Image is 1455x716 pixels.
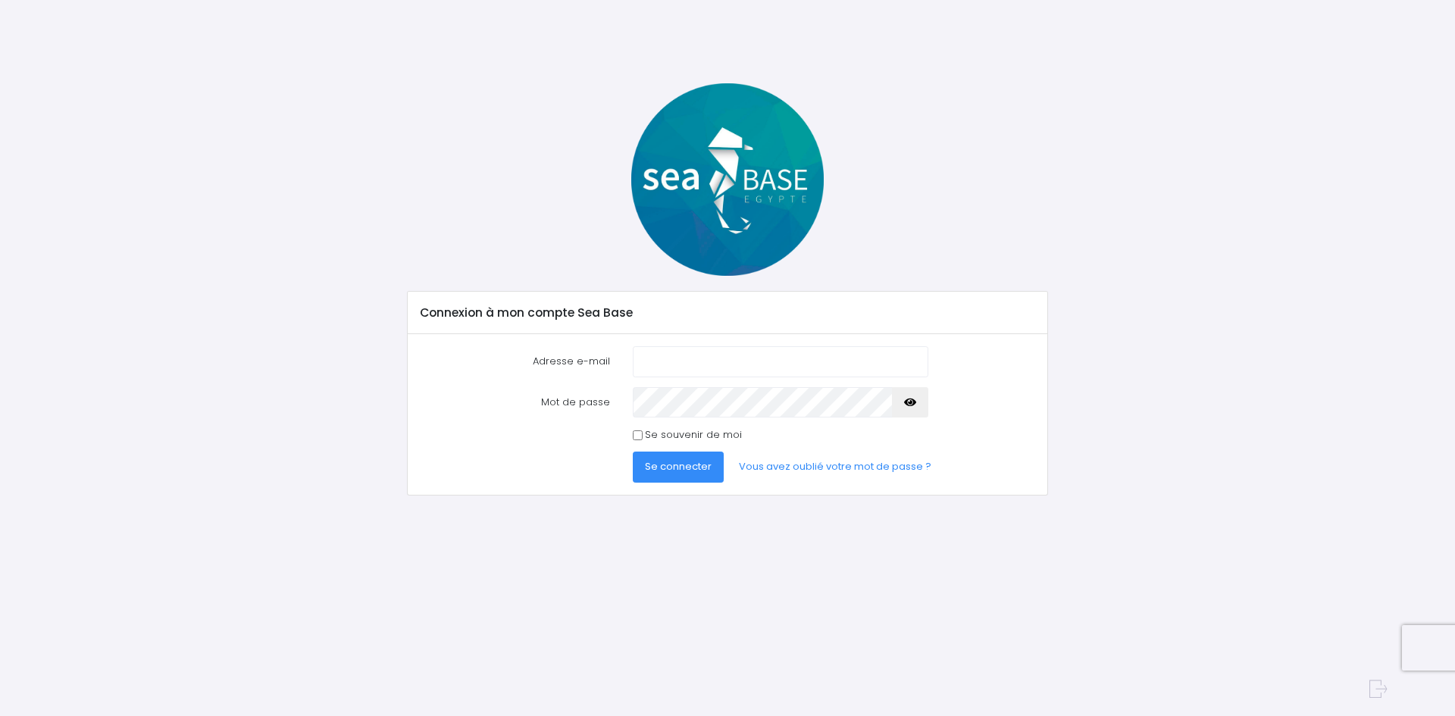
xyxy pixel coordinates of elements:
a: Vous avez oublié votre mot de passe ? [727,452,943,482]
div: Connexion à mon compte Sea Base [408,292,1047,334]
button: Se connecter [633,452,724,482]
label: Se souvenir de moi [645,427,742,442]
label: Mot de passe [409,387,621,417]
span: Se connecter [645,459,712,474]
label: Adresse e-mail [409,346,621,377]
